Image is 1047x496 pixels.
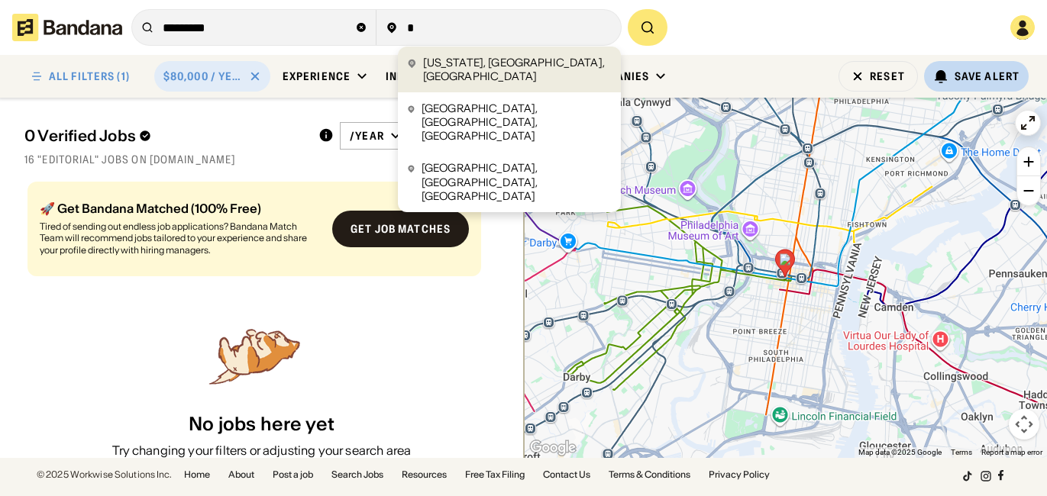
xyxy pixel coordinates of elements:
[955,69,1020,83] div: Save Alert
[422,161,612,203] div: [GEOGRAPHIC_DATA], [GEOGRAPHIC_DATA], [GEOGRAPHIC_DATA]
[465,470,525,479] a: Free Tax Filing
[543,470,590,479] a: Contact Us
[24,127,306,145] div: 0 Verified Jobs
[49,71,130,82] div: ALL FILTERS (1)
[858,448,942,456] span: Map data ©2025 Google
[40,221,320,256] div: Tired of sending out endless job applications? Bandana Match Team will recommend jobs tailored to...
[24,153,499,166] div: 16 "editorial" jobs on [DOMAIN_NAME]
[24,176,499,322] div: grid
[189,414,335,436] div: No jobs here yet
[331,470,383,479] a: Search Jobs
[609,470,690,479] a: Terms & Conditions
[528,438,578,458] a: Open this area in Google Maps (opens a new window)
[402,470,447,479] a: Resources
[112,442,411,459] div: Try changing your filters or adjusting your search area
[228,470,254,479] a: About
[951,448,972,456] a: Terms (opens in new tab)
[981,448,1042,456] a: Report a map error
[350,129,384,143] div: /year
[423,56,612,83] div: [US_STATE], [GEOGRAPHIC_DATA], [GEOGRAPHIC_DATA]
[1009,409,1039,440] button: Map camera controls
[422,101,612,143] div: [GEOGRAPHIC_DATA], [GEOGRAPHIC_DATA], [GEOGRAPHIC_DATA]
[273,470,313,479] a: Post a job
[40,202,320,214] div: 🚀 Get Bandana Matched (100% Free)
[351,224,451,234] div: Get job matches
[163,69,243,83] div: $80,000 / year
[12,14,122,41] img: Bandana logotype
[386,69,451,83] div: Industries
[37,470,172,479] div: © 2025 Workwise Solutions Inc.
[709,470,770,479] a: Privacy Policy
[870,71,905,82] div: Reset
[283,69,351,83] div: Experience
[184,470,210,479] a: Home
[528,438,578,458] img: Google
